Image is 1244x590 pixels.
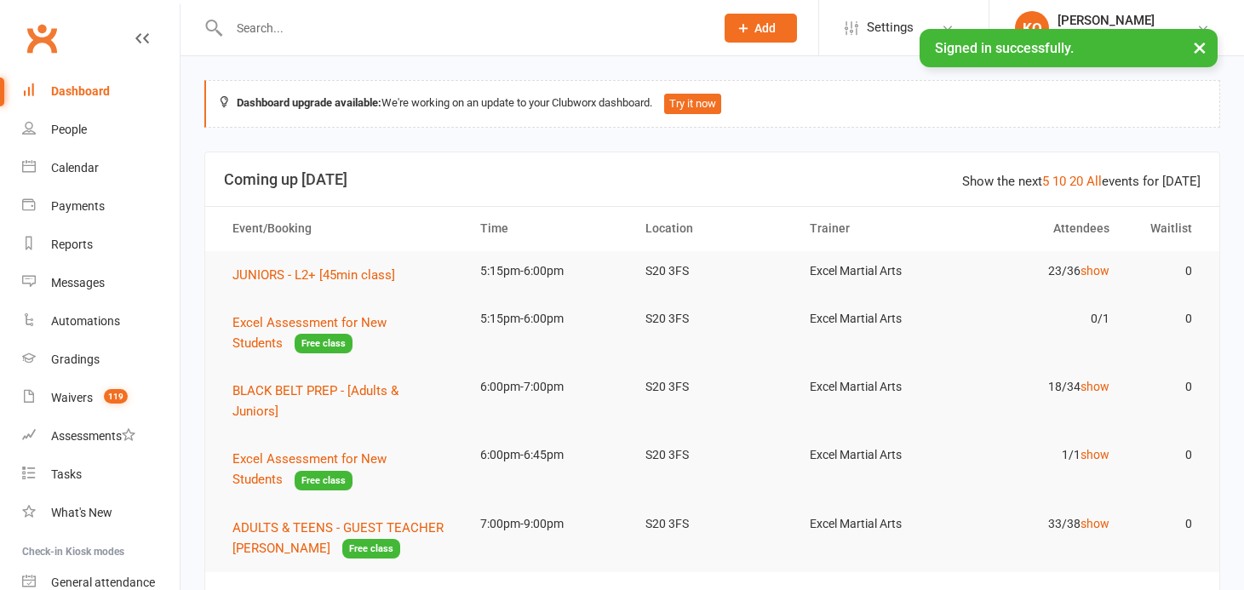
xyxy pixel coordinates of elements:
a: Assessments [22,417,180,455]
td: 0 [1125,299,1207,339]
td: 1/1 [960,435,1125,475]
div: KQ [1015,11,1049,45]
div: Waivers [51,391,93,404]
td: S20 3FS [630,435,795,475]
td: S20 3FS [630,367,795,407]
button: JUNIORS - L2+ [45min class] [232,265,407,285]
td: 6:00pm-7:00pm [465,367,630,407]
a: All [1086,174,1102,189]
button: Excel Assessment for New StudentsFree class [232,312,450,354]
span: Signed in successfully. [935,40,1074,56]
div: Show the next events for [DATE] [962,171,1201,192]
a: Gradings [22,341,180,379]
a: show [1081,448,1109,461]
button: BLACK BELT PREP - [Adults & Juniors] [232,381,450,421]
td: Excel Martial Arts [794,504,960,544]
div: Automations [51,314,120,328]
th: Event/Booking [217,207,465,250]
td: 6:00pm-6:45pm [465,435,630,475]
span: BLACK BELT PREP - [Adults & Juniors] [232,383,398,419]
button: × [1184,29,1215,66]
span: Free class [342,539,400,558]
td: 0 [1125,435,1207,475]
a: Payments [22,187,180,226]
span: Excel Assessment for New Students [232,315,387,351]
a: 10 [1052,174,1066,189]
span: 119 [104,389,128,404]
a: Reports [22,226,180,264]
div: We're working on an update to your Clubworx dashboard. [204,80,1220,128]
div: People [51,123,87,136]
a: 5 [1042,174,1049,189]
span: Add [754,21,776,35]
td: 5:15pm-6:00pm [465,251,630,291]
td: S20 3FS [630,504,795,544]
button: ADULTS & TEENS - GUEST TEACHER [PERSON_NAME]Free class [232,518,450,559]
div: Assessments [51,429,135,443]
th: Location [630,207,795,250]
a: show [1081,264,1109,278]
td: 0 [1125,504,1207,544]
a: Clubworx [20,17,63,60]
td: Excel Martial Arts [794,299,960,339]
td: S20 3FS [630,299,795,339]
a: People [22,111,180,149]
div: Excel Martial Arts [1058,28,1155,43]
th: Trainer [794,207,960,250]
div: Reports [51,238,93,251]
a: Calendar [22,149,180,187]
span: Settings [867,9,914,47]
td: 5:15pm-6:00pm [465,299,630,339]
div: What's New [51,506,112,519]
td: S20 3FS [630,251,795,291]
span: Excel Assessment for New Students [232,451,387,487]
div: Tasks [51,467,82,481]
button: Excel Assessment for New StudentsFree class [232,449,450,490]
div: Payments [51,199,105,213]
span: Free class [295,334,353,353]
a: What's New [22,494,180,532]
h3: Coming up [DATE] [224,171,1201,188]
input: Search... [224,16,702,40]
button: Add [725,14,797,43]
a: Tasks [22,455,180,494]
span: JUNIORS - L2+ [45min class] [232,267,395,283]
div: [PERSON_NAME] [1058,13,1155,28]
td: 33/38 [960,504,1125,544]
a: Dashboard [22,72,180,111]
span: Free class [295,471,353,490]
div: Dashboard [51,84,110,98]
div: Messages [51,276,105,289]
a: show [1081,517,1109,530]
strong: Dashboard upgrade available: [237,96,381,109]
td: Excel Martial Arts [794,251,960,291]
a: Automations [22,302,180,341]
th: Waitlist [1125,207,1207,250]
a: Waivers 119 [22,379,180,417]
button: Try it now [664,94,721,114]
td: 0 [1125,367,1207,407]
td: 18/34 [960,367,1125,407]
td: 0/1 [960,299,1125,339]
td: Excel Martial Arts [794,435,960,475]
div: Gradings [51,352,100,366]
td: 23/36 [960,251,1125,291]
a: show [1081,380,1109,393]
td: 7:00pm-9:00pm [465,504,630,544]
a: 20 [1069,174,1083,189]
td: 0 [1125,251,1207,291]
span: ADULTS & TEENS - GUEST TEACHER [PERSON_NAME] [232,520,444,556]
th: Time [465,207,630,250]
th: Attendees [960,207,1125,250]
div: General attendance [51,576,155,589]
td: Excel Martial Arts [794,367,960,407]
div: Calendar [51,161,99,175]
a: Messages [22,264,180,302]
